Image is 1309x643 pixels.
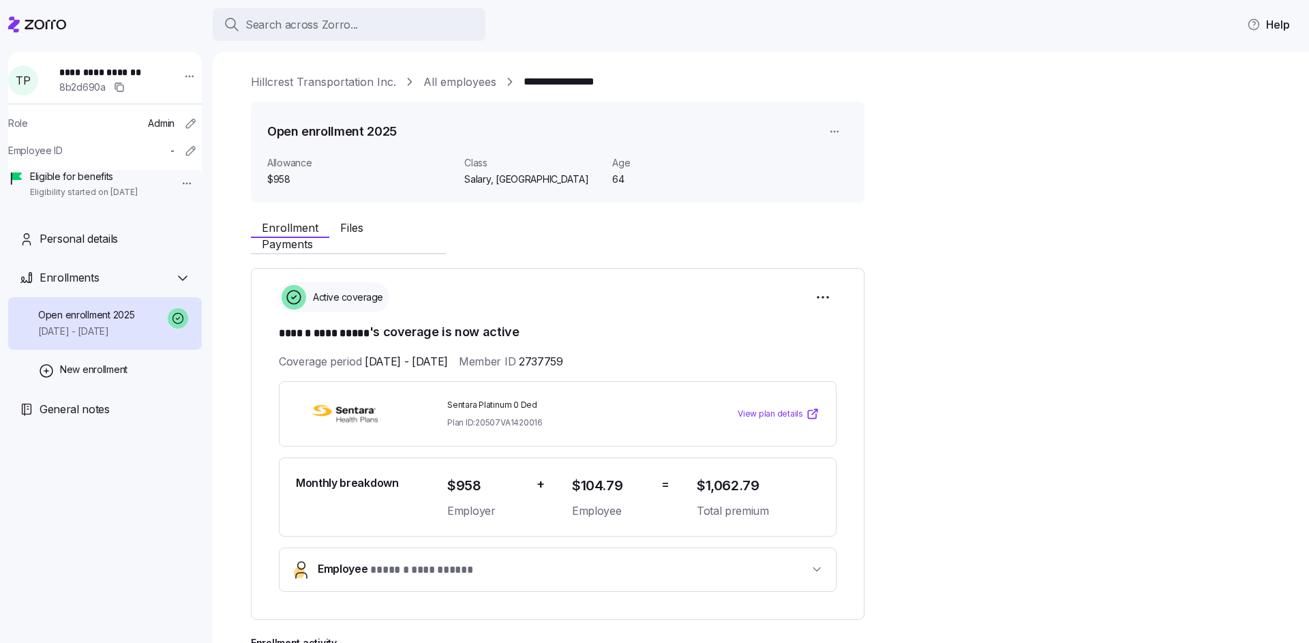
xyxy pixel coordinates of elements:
span: Class [464,156,601,170]
span: Age [612,156,749,170]
span: Payments [262,239,313,250]
span: $958 [267,173,453,186]
span: $104.79 [572,475,650,497]
span: General notes [40,401,110,418]
span: $958 [447,475,526,497]
a: Hillcrest Transportation Inc. [251,74,396,91]
span: [DATE] - [DATE] [365,353,448,370]
span: Plan ID: 20507VA1420016 [447,417,543,428]
button: Help [1236,11,1301,38]
span: Admin [148,117,175,130]
span: Sentara Platinum 0 Ded [447,400,686,411]
span: Files [340,222,363,233]
span: 64 [612,173,749,186]
span: 8b2d690a [59,80,106,94]
span: [DATE] - [DATE] [38,325,134,338]
span: Eligible for benefits [30,170,138,183]
button: Search across Zorro... [213,8,485,41]
span: Enrollments [40,269,99,286]
span: Personal details [40,230,118,248]
span: Employee [318,560,472,579]
span: Salary, [GEOGRAPHIC_DATA] [464,173,601,186]
span: + [537,475,545,494]
h1: Open enrollment 2025 [267,123,397,140]
img: Sentara Health Plans [296,398,394,430]
span: Employee [572,503,650,520]
a: All employees [423,74,496,91]
span: Eligibility started on [DATE] [30,187,138,198]
span: Member ID [459,353,563,370]
span: Allowance [267,156,453,170]
span: Employer [447,503,526,520]
span: $1,062.79 [697,475,819,497]
span: Total premium [697,503,819,520]
h1: 's coverage is now active [279,323,837,342]
span: Coverage period [279,353,448,370]
span: Open enrollment 2025 [38,308,134,322]
span: New enrollment [60,363,127,376]
a: View plan details [738,407,819,421]
span: 2737759 [519,353,563,370]
span: = [661,475,669,494]
span: View plan details [738,408,803,421]
span: Active coverage [309,290,383,304]
span: Monthly breakdown [296,475,399,492]
span: Employee ID [8,144,63,158]
span: Search across Zorro... [245,16,358,33]
span: Role [8,117,28,130]
span: T P [16,75,30,86]
span: Help [1247,16,1290,33]
span: Enrollment [262,222,318,233]
span: - [170,144,175,158]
